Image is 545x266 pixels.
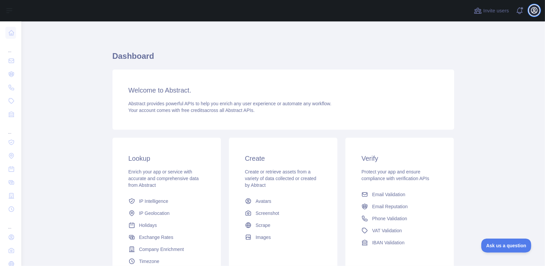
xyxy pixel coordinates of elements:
a: IP Geolocation [126,207,208,219]
a: IBAN Validation [359,237,441,249]
iframe: Toggle Customer Support [481,239,532,253]
span: Holidays [139,222,157,229]
a: VAT Validation [359,225,441,237]
span: Images [256,234,271,241]
span: IP Intelligence [139,198,169,205]
span: Company Enrichment [139,246,184,253]
span: Protect your app and ensure compliance with verification APIs [361,169,429,181]
a: Exchange Rates [126,231,208,243]
a: Screenshot [242,207,324,219]
a: Phone Validation [359,213,441,225]
a: Email Validation [359,188,441,201]
span: Email Validation [372,191,405,198]
a: Company Enrichment [126,243,208,255]
h3: Verify [361,154,438,163]
span: Abstract provides powerful APIs to help you enrich any user experience or automate any workflow. [128,101,332,106]
a: Email Reputation [359,201,441,213]
h1: Dashboard [112,51,454,67]
span: Avatars [256,198,271,205]
div: ... [5,122,16,135]
h3: Welcome to Abstract. [128,86,438,95]
button: Invite users [473,5,510,16]
span: VAT Validation [372,227,402,234]
span: free credits [182,108,205,113]
span: Create or retrieve assets from a variety of data collected or created by Abtract [245,169,316,188]
a: Holidays [126,219,208,231]
span: Exchange Rates [139,234,174,241]
span: Invite users [483,7,509,15]
div: ... [5,217,16,230]
a: IP Intelligence [126,195,208,207]
span: IBAN Validation [372,239,404,246]
a: Images [242,231,324,243]
div: ... [5,40,16,53]
span: Phone Validation [372,215,407,222]
span: IP Geolocation [139,210,170,217]
a: Scrape [242,219,324,231]
span: Timezone [139,258,160,265]
span: Screenshot [256,210,279,217]
a: Avatars [242,195,324,207]
span: Email Reputation [372,203,408,210]
span: Scrape [256,222,270,229]
span: Enrich your app or service with accurate and comprehensive data from Abstract [128,169,199,188]
span: Your account comes with across all Abstract APIs. [128,108,255,113]
h3: Lookup [128,154,205,163]
h3: Create [245,154,321,163]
